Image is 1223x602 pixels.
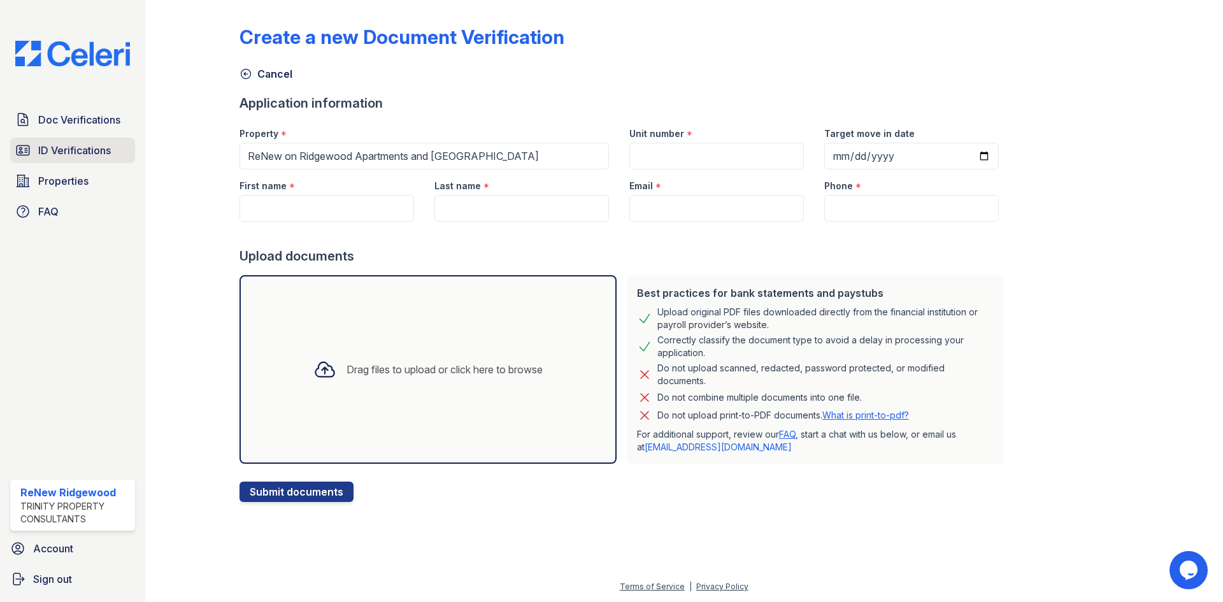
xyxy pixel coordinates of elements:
button: Submit documents [240,482,354,502]
label: Last name [434,180,481,192]
div: Best practices for bank statements and paystubs [637,285,994,301]
span: Properties [38,173,89,189]
a: Doc Verifications [10,107,135,133]
div: Do not combine multiple documents into one file. [657,390,862,405]
div: Create a new Document Verification [240,25,564,48]
a: Terms of Service [620,582,685,591]
a: [EMAIL_ADDRESS][DOMAIN_NAME] [645,441,792,452]
a: Cancel [240,66,292,82]
div: Upload original PDF files downloaded directly from the financial institution or payroll provider’... [657,306,994,331]
p: Do not upload print-to-PDF documents. [657,409,909,422]
a: What is print-to-pdf? [822,410,909,420]
a: Properties [10,168,135,194]
label: Property [240,127,278,140]
p: For additional support, review our , start a chat with us below, or email us at [637,428,994,454]
div: Upload documents [240,247,1009,265]
a: FAQ [10,199,135,224]
a: Sign out [5,566,140,592]
div: | [689,582,692,591]
label: Phone [824,180,853,192]
a: Account [5,536,140,561]
div: Correctly classify the document type to avoid a delay in processing your application. [657,334,994,359]
span: Doc Verifications [38,112,120,127]
span: Sign out [33,571,72,587]
label: Unit number [629,127,684,140]
iframe: chat widget [1169,551,1210,589]
img: CE_Logo_Blue-a8612792a0a2168367f1c8372b55b34899dd931a85d93a1a3d3e32e68fde9ad4.png [5,41,140,66]
a: FAQ [779,429,796,440]
div: ReNew Ridgewood [20,485,130,500]
span: Account [33,541,73,556]
span: FAQ [38,204,59,219]
div: Application information [240,94,1009,112]
label: Target move in date [824,127,915,140]
span: ID Verifications [38,143,111,158]
div: Do not upload scanned, redacted, password protected, or modified documents. [657,362,994,387]
div: Trinity Property Consultants [20,500,130,526]
div: Drag files to upload or click here to browse [347,362,543,377]
label: First name [240,180,287,192]
a: Privacy Policy [696,582,748,591]
a: ID Verifications [10,138,135,163]
label: Email [629,180,653,192]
